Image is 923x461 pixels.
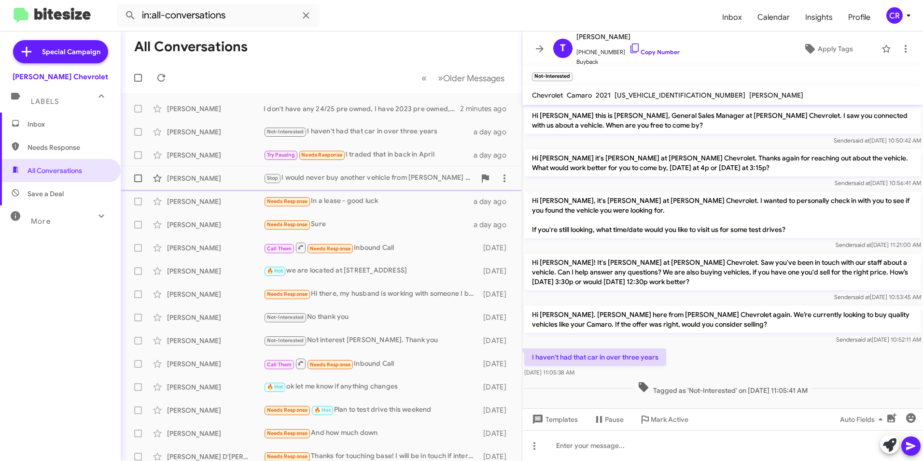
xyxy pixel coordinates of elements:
span: More [31,217,51,226]
a: Special Campaign [13,40,108,63]
span: « [421,72,427,84]
button: Apply Tags [779,40,877,58]
span: Needs Response [267,453,308,460]
div: [DATE] [479,289,514,299]
span: Needs Response [267,407,308,413]
div: 2 minutes ago [460,104,514,114]
div: [DATE] [479,429,514,438]
div: [PERSON_NAME] [167,429,264,438]
span: said at [853,179,870,187]
div: [DATE] [479,243,514,253]
span: said at [855,336,872,343]
div: Plan to test drive this weekend [264,404,479,416]
div: [PERSON_NAME] [167,336,264,346]
div: No thank you [264,312,479,323]
div: [PERSON_NAME] Chevrolet [13,72,108,82]
span: Needs Response [267,291,308,297]
div: [DATE] [479,405,514,415]
div: [PERSON_NAME] [167,104,264,114]
span: Sender [DATE] 10:52:11 AM [836,336,921,343]
div: a day ago [474,150,514,160]
span: Needs Response [267,198,308,204]
div: a day ago [474,220,514,230]
div: [PERSON_NAME] [167,382,264,392]
div: we are located at [STREET_ADDRESS] [264,265,479,276]
div: Inbound Call [264,358,479,370]
div: Not interest [PERSON_NAME]. Thank you [264,335,479,346]
span: Needs Response [310,245,351,252]
h1: All Conversations [134,39,248,55]
span: Not-Interested [267,129,304,135]
nav: Page navigation example [416,68,510,88]
a: Insights [797,3,840,31]
a: Inbox [714,3,750,31]
span: Tagged as 'Not-Interested' on [DATE] 11:05:41 AM [634,381,811,395]
small: Not-Interested [532,72,573,81]
span: All Conversations [28,166,82,175]
span: said at [854,241,871,248]
span: Needs Response [267,430,308,436]
span: [PERSON_NAME] [749,91,803,100]
input: Search [117,4,320,27]
button: CR [878,7,912,24]
div: [DATE] [479,336,514,346]
div: [DATE] [479,359,514,369]
span: Mark Active [651,411,688,428]
p: Hi [PERSON_NAME]! It's [PERSON_NAME] at [PERSON_NAME] Chevrolet. Saw you've been in touch with ou... [524,254,921,290]
div: I traded that in back in April [264,149,474,160]
div: [PERSON_NAME] [167,197,264,206]
div: And how much down [264,428,479,439]
span: 🔥 Hot [267,268,283,274]
span: [DATE] 11:05:38 AM [524,369,574,376]
button: Next [432,68,510,88]
span: Sender [DATE] 10:50:42 AM [834,137,921,144]
span: 🔥 Hot [267,384,283,390]
div: a day ago [474,197,514,206]
div: In a lease - good luck [264,196,474,207]
div: Hi there, my husband is working with someone I believe already [264,288,479,300]
span: Sender [DATE] 10:53:45 AM [834,293,921,301]
span: Inbox [28,119,110,129]
div: [DATE] [479,382,514,392]
div: [PERSON_NAME] [167,243,264,253]
span: Not-Interested [267,337,304,344]
span: [US_VEHICLE_IDENTIFICATION_NUMBER] [615,91,745,100]
button: Pause [586,411,631,428]
div: [PERSON_NAME] [167,266,264,276]
div: I don't have any 24/25 pre owned, I have 2023 pre owned, then I have a 2025 new traverse in my sh... [264,104,460,114]
div: Inbound Call [264,242,479,254]
div: [PERSON_NAME] [167,127,264,137]
span: » [438,72,443,84]
button: Mark Active [631,411,696,428]
div: I haven't had that car in over three years [264,126,474,137]
div: Sure [264,219,474,230]
div: [PERSON_NAME] [167,359,264,369]
div: CR [886,7,903,24]
span: Needs Response [267,221,308,228]
div: I would never buy another vehicle from [PERSON_NAME] period. Please remove me from your distribut... [264,173,475,184]
span: Save a Deal [28,189,64,199]
span: Sender [DATE] 10:56:41 AM [835,179,921,187]
span: Templates [530,411,578,428]
span: Needs Response [310,361,351,368]
span: Labels [31,97,59,106]
p: Hi [PERSON_NAME]. [PERSON_NAME] here from [PERSON_NAME] Chevrolet again. We’re currently looking ... [524,306,921,333]
div: [DATE] [479,266,514,276]
span: Older Messages [443,73,504,84]
span: Auto Fields [840,411,886,428]
span: 🔥 Hot [314,407,331,413]
a: Calendar [750,3,797,31]
a: Copy Number [629,48,680,56]
span: Call Them [267,245,292,252]
p: Hi [PERSON_NAME], it's [PERSON_NAME] at [PERSON_NAME] Chevrolet. I wanted to personally check in ... [524,192,921,238]
button: Templates [522,411,586,428]
span: Sender [DATE] 11:21:00 AM [836,241,921,248]
span: Try Pausing [267,152,295,158]
div: [PERSON_NAME] [167,313,264,322]
p: I haven't had that car in over three years [524,348,666,366]
div: a day ago [474,127,514,137]
span: [PERSON_NAME] [576,31,680,43]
